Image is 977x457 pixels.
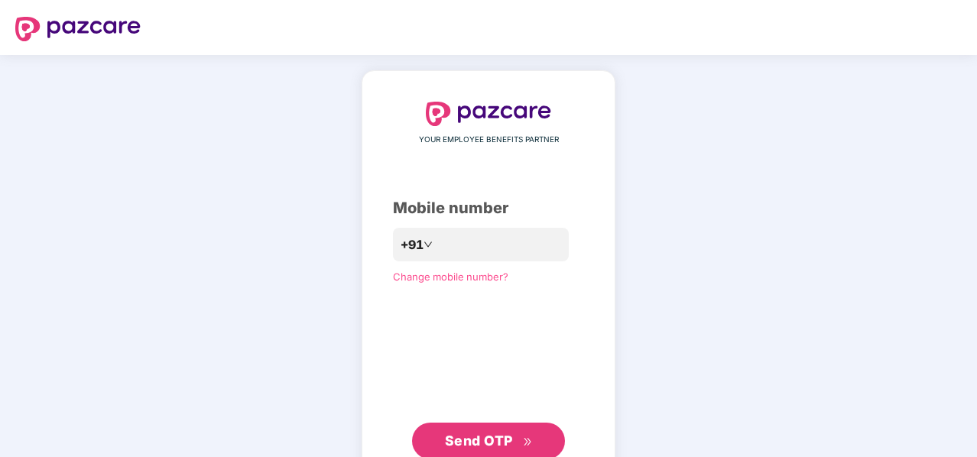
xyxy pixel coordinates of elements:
span: double-right [523,437,533,447]
span: Send OTP [445,433,513,449]
img: logo [426,102,551,126]
span: YOUR EMPLOYEE BENEFITS PARTNER [419,134,559,146]
div: Mobile number [393,196,584,220]
a: Change mobile number? [393,271,508,283]
span: down [424,240,433,249]
span: +91 [401,235,424,254]
img: logo [15,17,141,41]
